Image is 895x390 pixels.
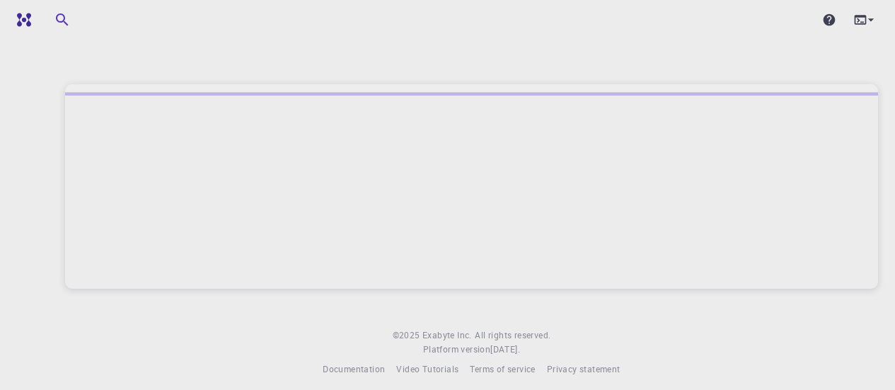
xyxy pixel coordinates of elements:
a: Privacy statement [547,362,620,377]
a: Documentation [323,362,385,377]
span: Privacy statement [547,363,620,374]
span: Exabyte Inc. [422,329,472,340]
a: Exabyte Inc. [422,328,472,343]
span: Video Tutorials [396,363,458,374]
span: [DATE] . [490,343,520,355]
span: Terms of service [470,363,535,374]
span: © 2025 [393,328,422,343]
span: Platform version [423,343,490,357]
span: Documentation [323,363,385,374]
a: Video Tutorials [396,362,458,377]
a: Terms of service [470,362,535,377]
span: All rights reserved. [475,328,550,343]
a: [DATE]. [490,343,520,357]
